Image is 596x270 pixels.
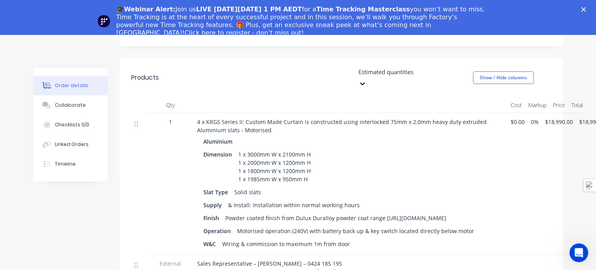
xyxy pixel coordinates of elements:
div: Order details [55,82,88,89]
div: Operation [203,225,234,237]
div: Collaborate [55,102,86,109]
b: LIVE [DATE][DATE] 1 PM AEDT [196,5,302,13]
div: Qty [147,97,194,113]
b: 🎓Webinar Alert: [116,5,176,13]
div: Wiring & commission to maximum 1m from door [219,238,353,250]
div: Total [568,97,586,113]
div: Checklists 0/0 [55,121,89,128]
div: Motorised operation (240V) with battery back up & key switch located directly below motor [234,225,477,237]
span: 0% [531,118,539,126]
a: Click here to register - don’t miss out! [185,29,304,36]
span: $18,990.00 [545,118,573,126]
button: Show / Hide columns [473,71,534,84]
div: Products [131,73,159,82]
div: Linked Orders [55,141,89,148]
button: Checklists 0/0 [33,115,108,135]
b: Time Tracking Masterclass [316,5,410,13]
div: Cost [507,97,525,113]
div: Aluminium [203,136,236,147]
div: Dimension [203,149,235,160]
button: Linked Orders [33,135,108,154]
iframe: Intercom live chat [569,243,588,262]
button: Timeline [33,154,108,174]
div: W&C [203,238,219,250]
span: External [150,259,191,268]
div: Close [581,7,589,12]
div: Powder coated finish from Dulux Duralloy powder coat range [URL][DOMAIN_NAME] [222,212,449,224]
img: Profile image for Team [98,15,110,27]
div: 1 x 3000mm W x 2100mm H 1 x 2000mm W x 1200mm H 1 x 1800mm W x 1200mm H 1 x 1985mm W x 950mm H [235,149,314,185]
button: Order details [33,76,108,95]
div: Markup [525,97,550,113]
span: 4 x KRGS Series II: Custom Made Curtain is constructed using interlocked 75mm x 2.0mm heavy duty ... [197,118,488,134]
div: & Install: Installation within normal working hours [225,199,363,211]
button: Collaborate [33,95,108,115]
span: $0.00 [511,118,525,126]
div: Slat Type [203,186,231,198]
span: 1 [169,118,172,126]
div: Join us for a you won’t want to miss. Time Tracking is at the heart of every successful project a... [116,5,486,37]
div: Supply [203,199,225,211]
div: Timeline [55,161,76,168]
div: Finish [203,212,222,224]
div: Price [550,97,568,113]
div: Solid slats [231,186,264,198]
